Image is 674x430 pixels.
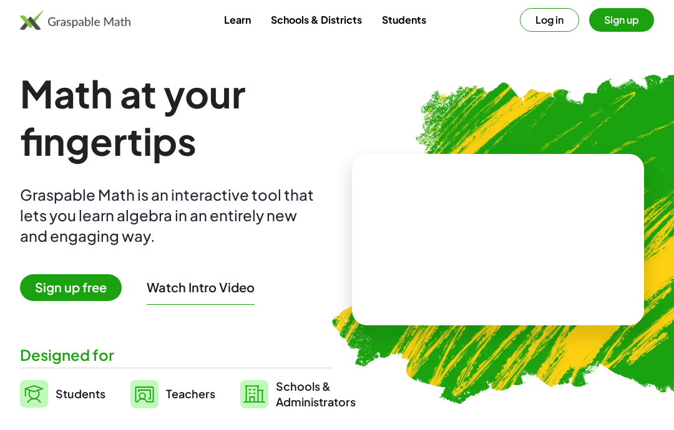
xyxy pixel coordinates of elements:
span: Schools & Administrators [276,378,356,409]
a: Schools & Districts [261,8,372,31]
div: Graspable Math is an interactive tool that lets you learn algebra in an entirely new and engaging... [20,184,320,246]
a: Teachers [130,378,215,409]
h1: Math at your fingertips [20,70,332,165]
span: Teachers [166,386,215,401]
button: Log in [520,8,579,32]
div: Designed for [20,345,332,365]
a: Students [372,8,436,31]
a: Students [20,378,105,409]
a: Schools &Administrators [240,378,356,409]
img: svg%3e [130,380,159,408]
img: svg%3e [20,380,48,408]
button: Sign up [589,8,654,32]
span: Sign up free [20,274,122,301]
video: What is this? This is dynamic math notation. Dynamic math notation plays a central role in how Gr... [404,193,592,286]
img: svg%3e [240,380,268,408]
a: Learn [214,8,261,31]
span: Students [56,386,105,401]
button: Watch Intro Video [147,279,255,295]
